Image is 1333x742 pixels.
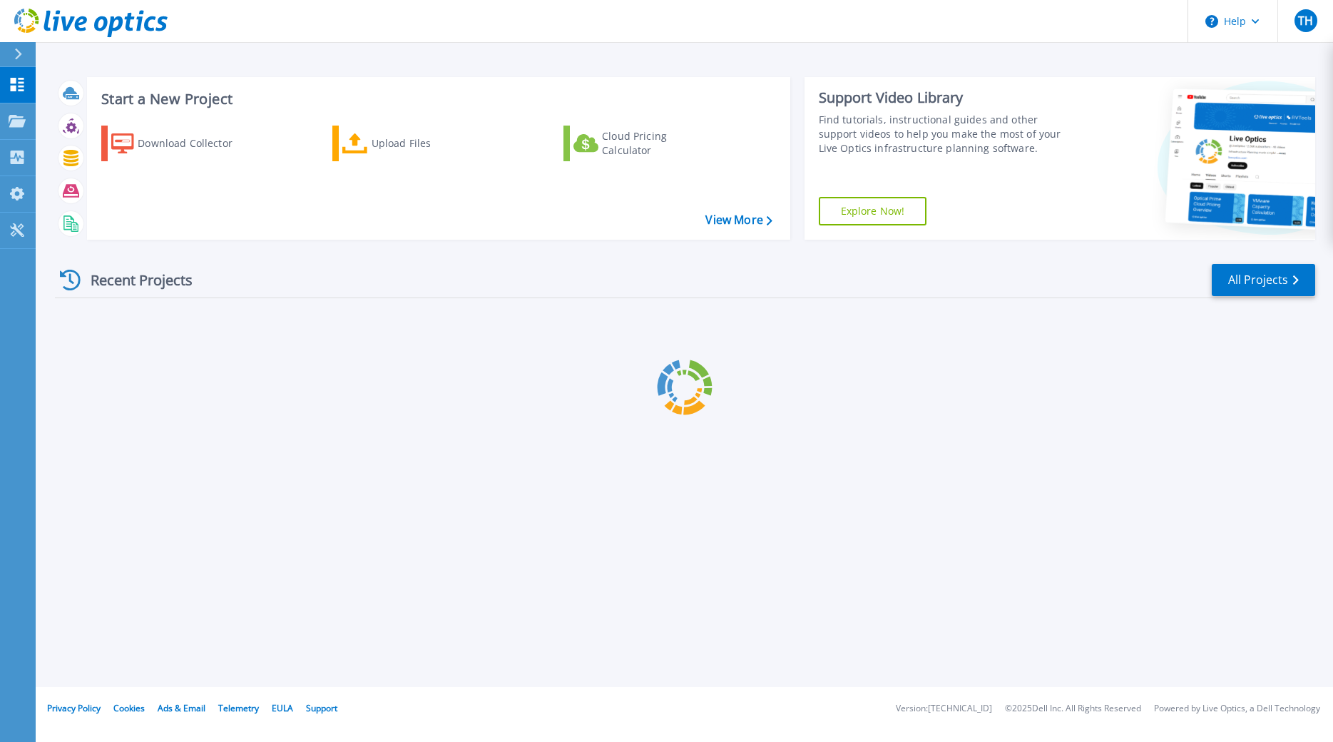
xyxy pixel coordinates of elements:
a: Support [306,702,337,714]
a: Explore Now! [819,197,927,225]
a: Ads & Email [158,702,205,714]
div: Find tutorials, instructional guides and other support videos to help you make the most of your L... [819,113,1079,156]
div: Support Video Library [819,88,1079,107]
a: Cookies [113,702,145,714]
h3: Start a New Project [101,91,772,107]
li: © 2025 Dell Inc. All Rights Reserved [1005,704,1141,713]
div: Recent Projects [55,263,212,298]
a: Telemetry [218,702,259,714]
div: Download Collector [138,129,252,158]
a: View More [705,213,772,227]
a: All Projects [1212,264,1315,296]
div: Upload Files [372,129,486,158]
a: Cloud Pricing Calculator [563,126,722,161]
li: Powered by Live Optics, a Dell Technology [1154,704,1320,713]
span: TH [1298,15,1313,26]
a: Upload Files [332,126,491,161]
a: EULA [272,702,293,714]
a: Privacy Policy [47,702,101,714]
div: Cloud Pricing Calculator [602,129,716,158]
a: Download Collector [101,126,260,161]
li: Version: [TECHNICAL_ID] [896,704,992,713]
